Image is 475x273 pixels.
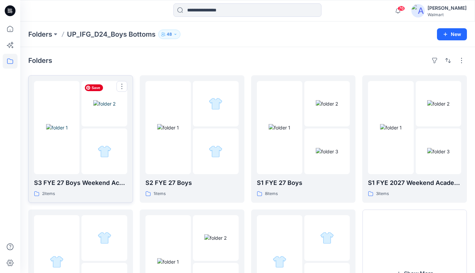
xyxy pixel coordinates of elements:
[157,124,179,131] img: folder 1
[362,75,467,203] a: folder 1folder 2folder 3S1 FYE 2027 Weekend Academy Boys3items
[437,28,467,40] button: New
[380,124,402,131] img: folder 1
[427,148,450,155] img: folder 3
[316,148,338,155] img: folder 3
[98,231,111,245] img: folder 2
[50,255,64,269] img: folder 1
[28,30,52,39] a: Folders
[98,145,111,158] img: folder 3
[42,190,55,197] p: 2 items
[34,178,127,188] p: S3 FYE 27 Boys Weekend Academy Boys
[209,97,223,111] img: folder 2
[28,56,52,65] h4: Folders
[93,100,116,107] img: folder 2
[427,100,450,107] img: folder 2
[28,75,133,203] a: folder 1folder 2folder 3S3 FYE 27 Boys Weekend Academy Boys2items
[209,145,223,158] img: folder 3
[85,84,103,91] span: Save
[140,75,244,203] a: folder 1folder 2folder 3S2 FYE 27 Boys1items
[320,231,334,245] img: folder 2
[154,190,166,197] p: 1 items
[398,6,405,11] span: 76
[269,124,290,131] img: folder 1
[428,12,467,17] div: Walmart
[204,234,227,241] img: folder 2
[167,31,172,38] p: 48
[67,30,156,39] p: UP_IFG_D24_Boys Bottoms
[158,30,180,39] button: 48
[411,4,425,17] img: avatar
[145,178,239,188] p: S2 FYE 27 Boys
[376,190,389,197] p: 3 items
[273,255,286,269] img: folder 1
[265,190,278,197] p: 8 items
[316,100,338,107] img: folder 2
[368,178,461,188] p: S1 FYE 2027 Weekend Academy Boys
[46,124,68,131] img: folder 1
[257,178,350,188] p: S1 FYE 27 Boys
[251,75,356,203] a: folder 1folder 2folder 3S1 FYE 27 Boys8items
[157,258,179,265] img: folder 1
[428,4,467,12] div: [PERSON_NAME]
